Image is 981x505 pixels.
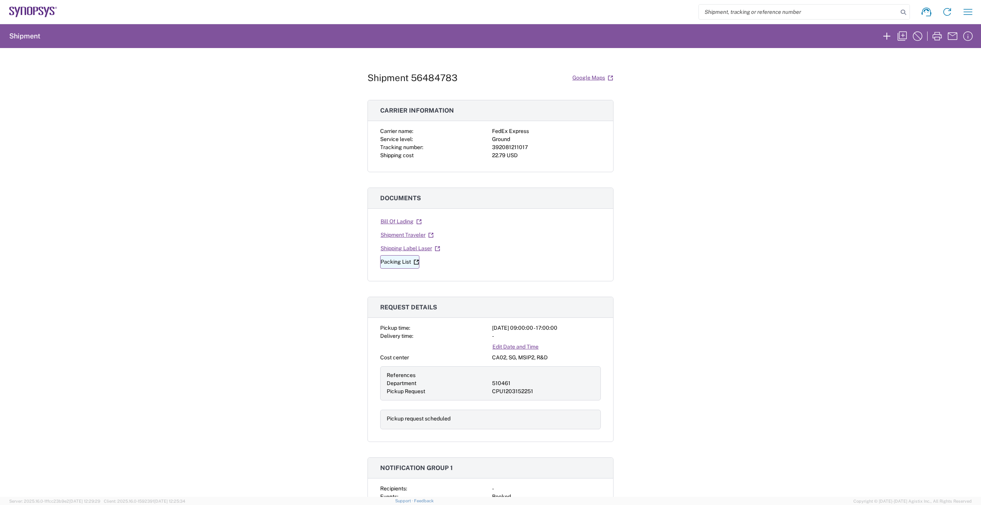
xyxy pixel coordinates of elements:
[572,71,614,85] a: Google Maps
[492,143,601,151] div: 392081211017
[380,128,413,134] span: Carrier name:
[380,333,413,339] span: Delivery time:
[380,242,441,255] a: Shipping Label Laser
[492,379,594,387] div: 510461
[380,152,414,158] span: Shipping cost
[492,324,601,332] div: [DATE] 09:00:00 - 17:00:00
[492,485,601,493] div: -
[367,72,457,83] h1: Shipment 56484783
[380,136,413,142] span: Service level:
[380,144,423,150] span: Tracking number:
[414,498,434,503] a: Feedback
[387,387,489,395] div: Pickup Request
[395,498,414,503] a: Support
[492,151,601,159] div: 22.79 USD
[492,340,539,354] a: Edit Date and Time
[387,372,416,378] span: References
[492,493,511,500] span: Booked
[380,228,434,242] a: Shipment Traveler
[9,32,40,41] h2: Shipment
[380,485,407,492] span: Recipients:
[492,354,601,362] div: CA02, SG, MSIP2, R&D
[380,194,421,202] span: Documents
[492,332,601,340] div: -
[154,499,185,503] span: [DATE] 12:25:34
[380,215,422,228] a: Bill Of Lading
[104,499,185,503] span: Client: 2025.16.0-1592391
[492,135,601,143] div: Ground
[380,493,398,500] span: Events:
[380,325,410,331] span: Pickup time:
[492,387,594,395] div: CPU1203152251
[853,498,972,505] span: Copyright © [DATE]-[DATE] Agistix Inc., All Rights Reserved
[699,5,898,19] input: Shipment, tracking or reference number
[69,499,100,503] span: [DATE] 12:29:29
[9,499,100,503] span: Server: 2025.16.0-1ffcc23b9e2
[380,304,437,311] span: Request details
[380,464,453,472] span: Notification group 1
[380,255,419,269] a: Packing List
[492,127,601,135] div: FedEx Express
[380,354,409,360] span: Cost center
[387,379,489,387] div: Department
[387,415,451,422] span: Pickup request scheduled
[380,107,454,114] span: Carrier information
